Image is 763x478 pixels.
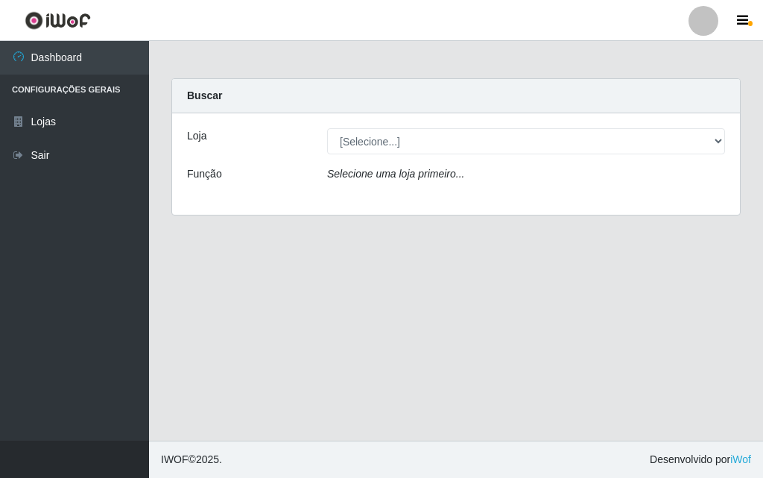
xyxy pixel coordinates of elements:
img: CoreUI Logo [25,11,91,30]
label: Loja [187,128,206,144]
span: Desenvolvido por [650,452,751,468]
a: iWof [730,453,751,465]
span: © 2025 . [161,452,222,468]
i: Selecione uma loja primeiro... [327,168,464,180]
strong: Buscar [187,89,222,101]
span: IWOF [161,453,189,465]
label: Função [187,166,222,182]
